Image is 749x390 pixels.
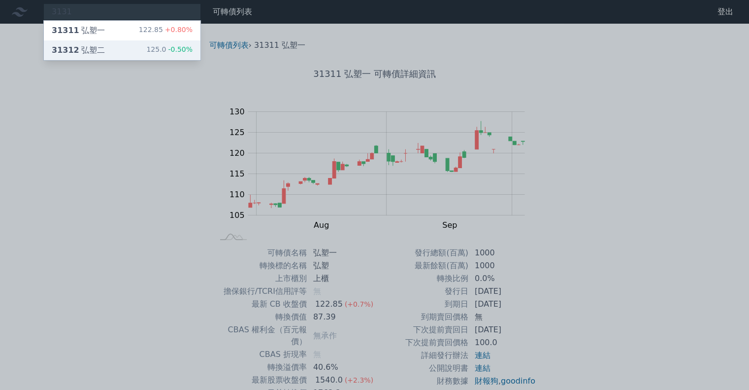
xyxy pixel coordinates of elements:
span: 31312 [52,45,79,55]
div: 122.85 [139,25,193,36]
span: 31311 [52,26,79,35]
div: 弘塑二 [52,44,105,56]
a: 31312弘塑二 125.0-0.50% [44,40,200,60]
div: 125.0 [146,44,193,56]
div: 弘塑一 [52,25,105,36]
span: +0.80% [163,26,193,34]
span: -0.50% [166,45,193,53]
a: 31311弘塑一 122.85+0.80% [44,21,200,40]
